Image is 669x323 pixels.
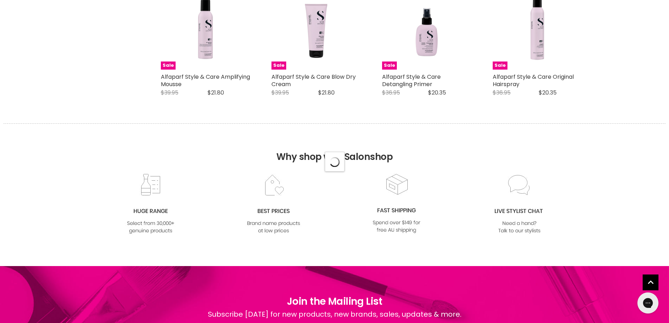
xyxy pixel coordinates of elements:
[493,62,507,70] span: Sale
[493,89,511,97] span: $36.95
[271,62,286,70] span: Sale
[208,89,224,97] span: $21.80
[643,274,658,290] a: Back to top
[368,173,425,234] img: fast.jpg
[634,290,662,316] iframe: Gorgias live chat messenger
[382,73,441,88] a: Alfaparf Style & Care Detangling Primer
[493,73,574,88] a: Alfaparf Style & Care Original Hairspray
[491,174,548,235] img: chat_c0a1c8f7-3133-4fc6-855f-7264552747f6.jpg
[122,174,179,235] img: range2_8cf790d4-220e-469f-917d-a18fed3854b6.jpg
[245,174,302,235] img: prices.jpg
[4,123,665,173] h2: Why shop with Salonshop
[271,89,289,97] span: $39.95
[539,89,557,97] span: $20.35
[428,89,446,97] span: $20.35
[382,62,397,70] span: Sale
[208,294,461,309] h1: Join the Mailing List
[318,89,335,97] span: $21.80
[382,89,400,97] span: $36.95
[271,73,356,88] a: Alfaparf Style & Care Blow Dry Cream
[161,73,250,88] a: Alfaparf Style & Care Amplifying Mousse
[161,62,176,70] span: Sale
[161,89,178,97] span: $39.95
[643,274,658,293] span: Back to top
